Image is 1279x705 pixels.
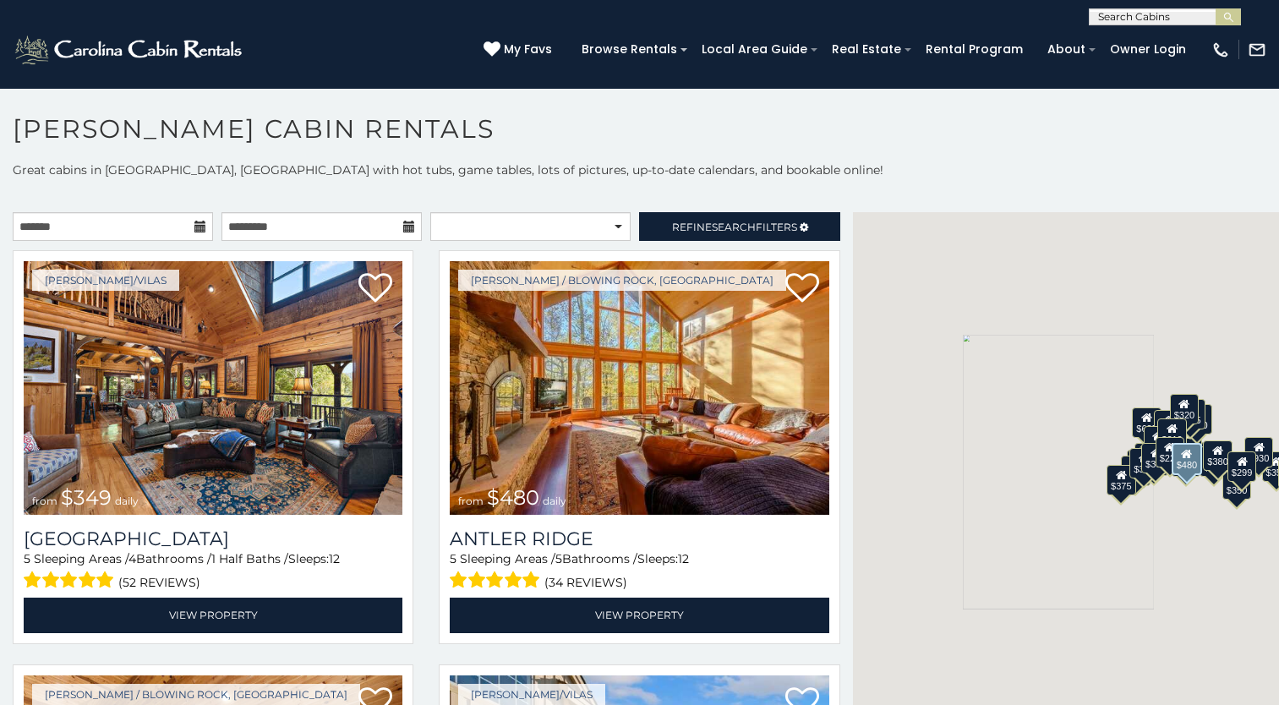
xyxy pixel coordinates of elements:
[785,271,819,307] a: Add to favorites
[1227,451,1256,482] div: $299
[450,527,828,550] a: Antler Ridge
[1176,398,1205,429] div: $255
[639,212,839,241] a: RefineSearchFilters
[1172,445,1200,476] div: $315
[115,495,139,507] span: daily
[24,551,30,566] span: 5
[1141,443,1170,473] div: $395
[1156,436,1184,467] div: $225
[24,550,402,593] div: Sleeping Areas / Bathrooms / Sleeps:
[24,527,402,550] h3: Diamond Creek Lodge
[458,495,484,507] span: from
[13,33,247,67] img: White-1-2.png
[1183,404,1211,434] div: $250
[1248,41,1266,59] img: mail-regular-white.png
[917,36,1031,63] a: Rental Program
[1157,418,1186,449] div: $210
[24,527,402,550] a: [GEOGRAPHIC_DATA]
[1172,443,1202,475] div: $480
[24,261,402,515] img: 1759438208_thumbnail.jpeg
[1144,425,1172,456] div: $410
[672,221,797,233] span: Refine Filters
[504,41,552,58] span: My Favs
[1222,469,1251,500] div: $350
[1211,41,1230,59] img: phone-regular-white.png
[128,551,136,566] span: 4
[823,36,910,63] a: Real Estate
[24,261,402,515] a: from $349 daily
[458,684,605,705] a: [PERSON_NAME]/Vilas
[450,598,828,632] a: View Property
[544,571,627,593] span: (34 reviews)
[1101,36,1194,63] a: Owner Login
[61,485,112,510] span: $349
[555,551,562,566] span: 5
[211,551,288,566] span: 1 Half Baths /
[1129,448,1158,478] div: $325
[1172,437,1201,467] div: $395
[1039,36,1094,63] a: About
[1200,445,1228,476] div: $695
[32,684,360,705] a: [PERSON_NAME] / Blowing Rock, [GEOGRAPHIC_DATA]
[32,270,179,291] a: [PERSON_NAME]/Vilas
[1170,393,1199,424] div: $320
[1132,407,1161,438] div: $635
[450,261,828,515] img: 1714397585_thumbnail.jpeg
[450,261,828,515] a: from $480 daily
[32,495,57,507] span: from
[450,550,828,593] div: Sleeping Areas / Bathrooms / Sleeps:
[450,551,456,566] span: 5
[678,551,689,566] span: 12
[693,36,816,63] a: Local Area Guide
[1203,440,1232,471] div: $380
[329,551,340,566] span: 12
[712,221,756,233] span: Search
[484,41,556,59] a: My Favs
[487,485,539,510] span: $480
[543,495,566,507] span: daily
[24,598,402,632] a: View Property
[458,270,786,291] a: [PERSON_NAME] / Blowing Rock, [GEOGRAPHIC_DATA]
[1154,410,1183,440] div: $565
[573,36,686,63] a: Browse Rentals
[1244,436,1273,467] div: $930
[358,271,392,307] a: Add to favorites
[118,571,200,593] span: (52 reviews)
[1107,464,1135,495] div: $375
